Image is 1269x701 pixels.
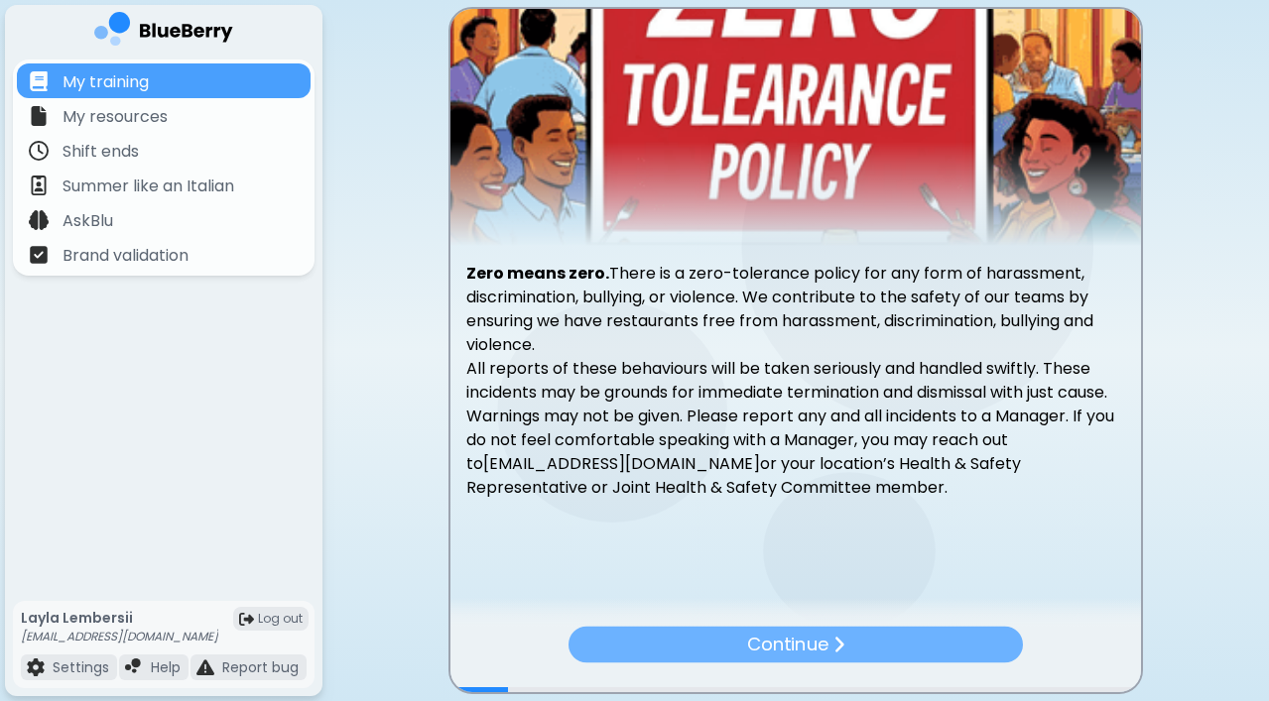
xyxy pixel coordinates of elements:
[466,357,1125,500] p: All reports of these behaviours will be taken seriously and handled swiftly. These incidents may ...
[27,658,45,676] img: file icon
[222,658,299,676] p: Report bug
[21,609,218,627] p: Layla Lembersii
[483,452,760,475] a: [EMAIL_ADDRESS][DOMAIN_NAME]
[29,106,49,126] img: file icon
[53,658,109,676] p: Settings
[63,70,149,94] p: My training
[239,612,254,627] img: logout
[466,262,1125,357] p: There is a zero-tolerance policy for any form of harassment, discrimination, bullying, or violenc...
[466,262,609,285] strong: Zero means zero.
[21,629,218,644] p: [EMAIL_ADDRESS][DOMAIN_NAME]
[94,12,233,53] img: company logo
[63,244,189,268] p: Brand validation
[63,209,113,233] p: AskBlu
[196,658,214,676] img: file icon
[125,658,143,676] img: file icon
[29,141,49,161] img: file icon
[63,140,139,164] p: Shift ends
[29,175,49,195] img: file icon
[29,245,49,265] img: file icon
[63,105,168,129] p: My resources
[747,631,828,659] p: Continue
[29,71,49,91] img: file icon
[258,611,303,627] span: Log out
[151,658,181,676] p: Help
[29,210,49,230] img: file icon
[832,635,844,654] img: file icon
[63,175,234,198] p: Summer like an Italian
